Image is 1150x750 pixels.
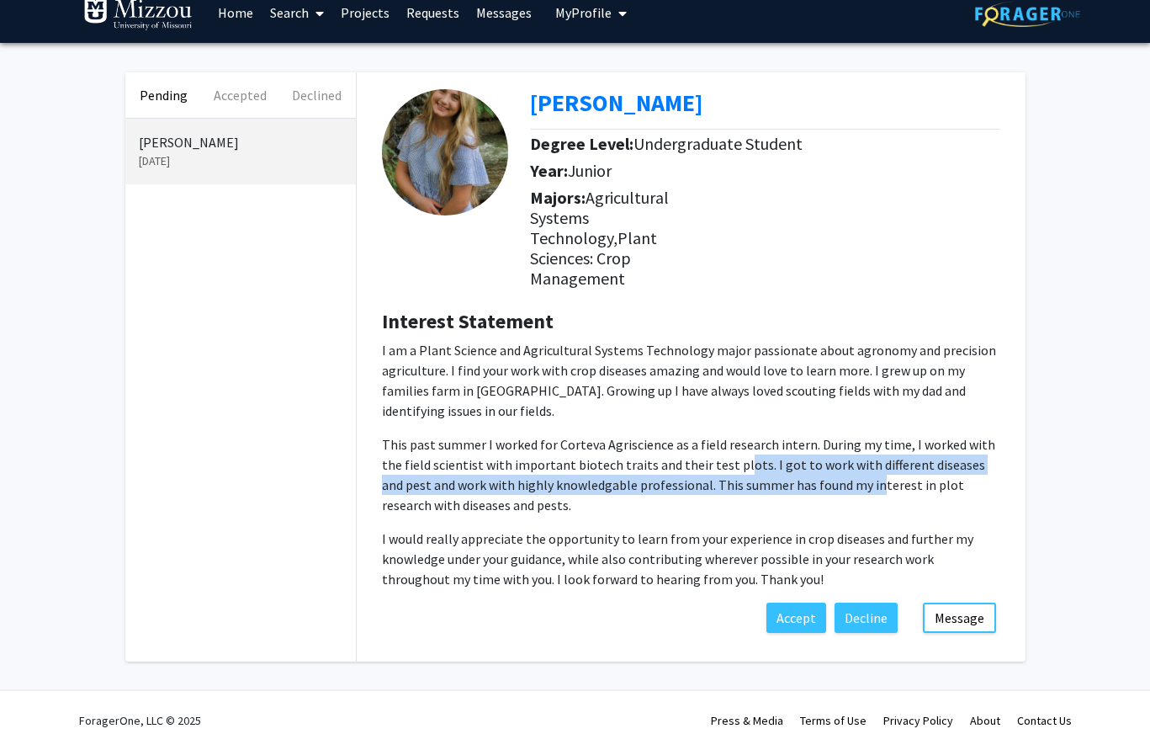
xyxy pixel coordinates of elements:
[382,434,1000,515] p: This past summer I worked for Corteva Agriscience as a field research intern. During my time, I w...
[382,340,1000,421] p: I am a Plant Science and Agricultural Systems Technology major passionate about agronomy and prec...
[568,160,612,181] span: Junior
[139,152,342,170] p: [DATE]
[79,691,201,750] div: ForagerOne, LLC © 2025
[202,72,278,118] button: Accepted
[975,1,1080,27] img: ForagerOne Logo
[555,4,612,21] span: My Profile
[125,72,202,118] button: Pending
[382,529,1000,589] p: I would really appreciate the opportunity to learn from your experience in crop diseases and furt...
[711,713,783,728] a: Press & Media
[530,160,568,181] b: Year:
[530,187,669,248] span: Agricultural Systems Technology,
[530,187,586,208] b: Majors:
[1017,713,1072,728] a: Contact Us
[530,227,657,289] span: Plant Sciences: Crop Management
[883,713,953,728] a: Privacy Policy
[766,603,826,633] button: Accept
[835,603,898,633] button: Decline
[970,713,1000,728] a: About
[382,89,508,215] img: Profile Picture
[530,88,702,118] b: [PERSON_NAME]
[13,674,72,737] iframe: Chat
[633,133,803,154] span: Undergraduate Student
[139,132,342,152] p: [PERSON_NAME]
[278,72,355,118] button: Declined
[530,88,702,118] a: Opens in a new tab
[800,713,866,728] a: Terms of Use
[530,133,633,154] b: Degree Level:
[382,308,554,334] b: Interest Statement
[923,603,996,633] button: Message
